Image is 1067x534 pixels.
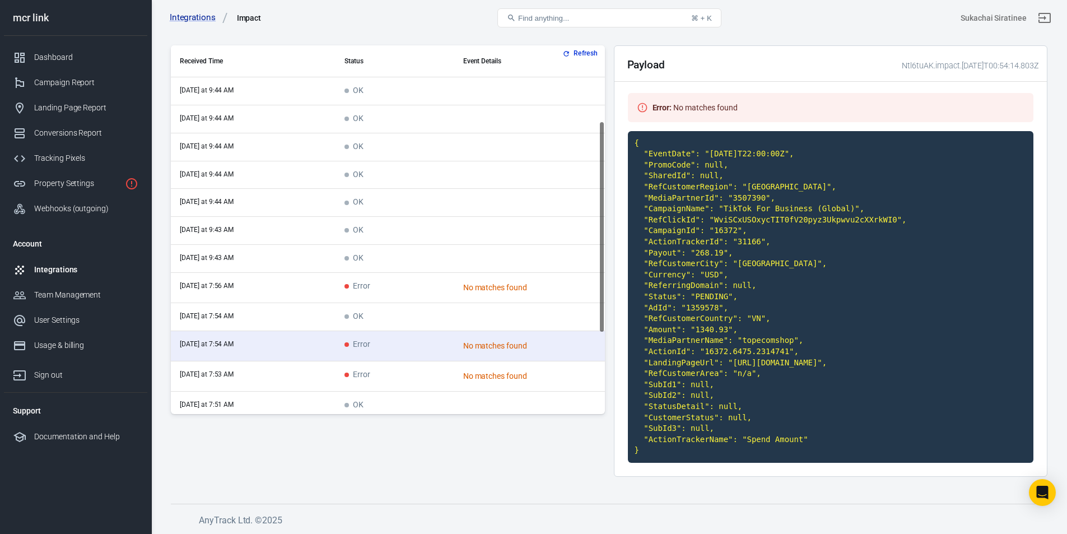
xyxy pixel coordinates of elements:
div: Team Management [34,289,138,301]
button: Find anything...⌘ + K [497,8,721,27]
div: Tracking Pixels [34,152,138,164]
div: Dashboard [34,52,138,63]
li: Account [4,230,147,257]
li: Support [4,397,147,424]
code: { "EventDate": "[DATE]T22:00:00Z", "PromoCode": null, "SharedId": null, "RefCustomerRegion": "[GE... [628,131,1034,463]
a: Webhooks (outgoing) [4,196,147,221]
div: mcr link [4,13,147,23]
span: Find anything... [518,14,569,22]
div: Open Intercom Messenger [1029,479,1056,506]
a: Integrations [170,12,228,24]
a: Landing Page Report [4,95,147,120]
a: Conversions Report [4,120,147,146]
a: Tracking Pixels [4,146,147,171]
div: Ntl6tuAK.impact.[DATE]T00:54:14.803Z [898,60,1038,72]
div: Webhooks (outgoing) [34,203,138,215]
a: User Settings [4,308,147,333]
div: Campaign Report [34,77,138,89]
div: Conversions Report [34,127,138,139]
div: Documentation and Help [34,431,138,443]
div: Integrations [34,264,138,276]
h6: AnyTrack Ltd. © 2025 [199,513,1039,527]
div: Impact [237,12,262,24]
h2: Payload [627,59,665,71]
a: Usage & billing [4,333,147,358]
a: Sign out [1031,4,1058,31]
a: Campaign Report [4,70,147,95]
strong: Error : [653,103,672,112]
a: Team Management [4,282,147,308]
a: Dashboard [4,45,147,70]
div: No matches found [648,97,742,118]
div: Property Settings [34,178,120,189]
button: Refresh [560,48,602,59]
a: Property Settings [4,171,147,196]
div: Account id: Ntl6tuAK [961,12,1027,24]
div: Sign out [34,369,138,381]
a: Sign out [4,358,147,388]
div: Landing Page Report [34,102,138,114]
div: Usage & billing [34,340,138,351]
div: User Settings [34,314,138,326]
a: Integrations [4,257,147,282]
div: ⌘ + K [691,14,712,22]
svg: Property is not installed yet [125,177,138,191]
